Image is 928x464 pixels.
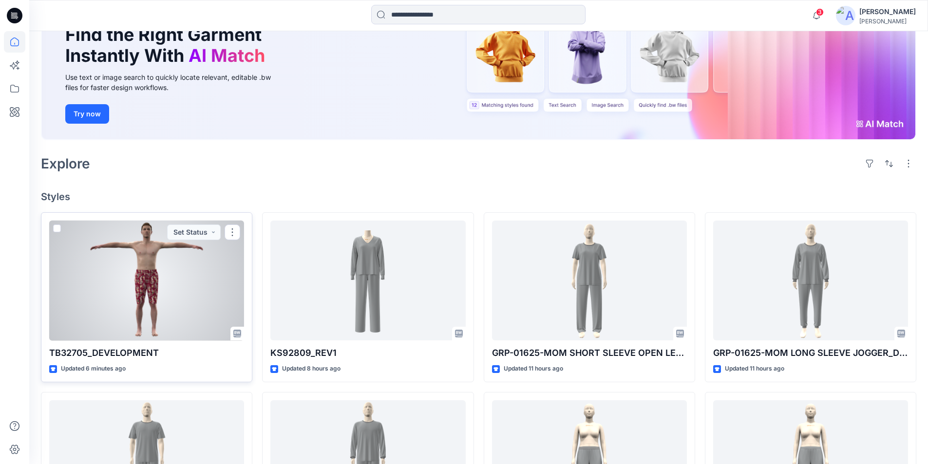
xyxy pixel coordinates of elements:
[725,364,784,374] p: Updated 11 hours ago
[61,364,126,374] p: Updated 6 minutes ago
[270,346,465,360] p: KS92809_REV1
[492,221,687,341] a: GRP-01625-MOM SHORT SLEEVE OPEN LEG_DEV_REV1
[504,364,563,374] p: Updated 11 hours ago
[492,346,687,360] p: GRP-01625-MOM SHORT SLEEVE OPEN LEG_DEV_REV1
[65,24,270,66] h1: Find the Right Garment Instantly With
[189,45,265,66] span: AI Match
[65,104,109,124] button: Try now
[713,221,908,341] a: GRP-01625-MOM LONG SLEEVE JOGGER_DEV_REV1
[270,221,465,341] a: KS92809_REV1
[282,364,341,374] p: Updated 8 hours ago
[65,72,284,93] div: Use text or image search to quickly locate relevant, editable .bw files for faster design workflows.
[859,18,916,25] div: [PERSON_NAME]
[816,8,824,16] span: 3
[859,6,916,18] div: [PERSON_NAME]
[41,191,916,203] h4: Styles
[49,221,244,341] a: TB32705_DEVELOPMENT
[836,6,855,25] img: avatar
[41,156,90,171] h2: Explore
[49,346,244,360] p: TB32705_DEVELOPMENT
[713,346,908,360] p: GRP-01625-MOM LONG SLEEVE JOGGER_DEV_REV1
